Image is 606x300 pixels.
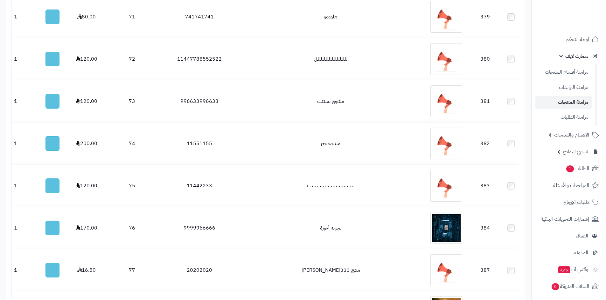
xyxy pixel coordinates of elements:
[535,161,602,176] a: الطلبات1
[102,38,162,80] td: 72
[11,249,34,291] td: 1
[535,65,592,79] a: مزامنة أقسام المنتجات
[237,207,424,249] td: تجربة أخيرة
[11,165,34,207] td: 1
[468,249,502,291] td: 387
[535,195,602,210] a: طلبات الإرجاع
[430,212,462,244] img: تجربة أخيرة
[535,32,602,47] a: لوحة التحكم
[468,123,502,164] td: 382
[574,248,588,257] span: المدونة
[552,283,559,290] span: 0
[558,266,570,273] span: جديد
[71,249,102,291] td: 16.50
[566,165,574,172] span: 1
[535,96,592,109] a: مزامنة المنتجات
[563,16,600,30] img: logo-2.png
[535,211,602,227] a: إشعارات التحويلات البنكية
[430,128,462,159] img: منتجججج
[237,123,424,164] td: منتجججج
[541,215,589,223] span: إشعارات التحويلات البنكية
[11,38,34,80] td: 1
[553,181,589,190] span: المراجعات والأسئلة
[71,165,102,207] td: 120.00
[535,279,602,294] a: السلات المتروكة0
[71,38,102,80] td: 120.00
[162,249,237,291] td: 20202020
[102,165,162,207] td: 75
[554,130,589,139] span: الأقسام والمنتجات
[565,52,588,61] span: سمارت لايف
[102,249,162,291] td: 77
[237,38,424,80] td: لللللللللللللللللللل
[535,110,592,124] a: مزامنة الطلبات
[162,165,237,207] td: 11442233
[102,80,162,122] td: 73
[535,81,592,94] a: مزامنة البراندات
[566,164,589,173] span: الطلبات
[558,265,588,274] span: وآتس آب
[535,228,602,243] a: العملاء
[162,80,237,122] td: 996633996633
[535,245,602,260] a: المدونة
[563,198,589,207] span: طلبات الإرجاع
[102,123,162,164] td: 74
[563,147,588,156] span: مُنشئ النماذج
[468,165,502,207] td: 383
[162,38,237,80] td: 11447788552522
[71,80,102,122] td: 120.00
[11,207,34,249] td: 1
[11,80,34,122] td: 1
[237,165,424,207] td: بببببببببببببببببببببببببببب
[430,85,462,117] img: منتجج تستتت
[11,123,34,164] td: 1
[468,80,502,122] td: 381
[551,282,589,291] span: السلات المتروكة
[430,170,462,202] img: بببببببببببببببببببببببببببب
[566,35,589,44] span: لوحة التحكم
[535,178,602,193] a: المراجعات والأسئلة
[535,262,602,277] a: وآتس آبجديد
[237,80,424,122] td: منتجج تستتت
[468,207,502,249] td: 384
[162,207,237,249] td: 9999966666
[237,249,424,291] td: منتج 333[PERSON_NAME]
[576,231,588,240] span: العملاء
[162,123,237,164] td: 11551155
[430,43,462,75] img: لللللللللللللللللللل
[71,207,102,249] td: 170.00
[430,254,462,286] img: منتج 333كوفي ديو
[102,207,162,249] td: 76
[71,123,102,164] td: 200.00
[430,1,462,33] img: هلوووو
[468,38,502,80] td: 380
